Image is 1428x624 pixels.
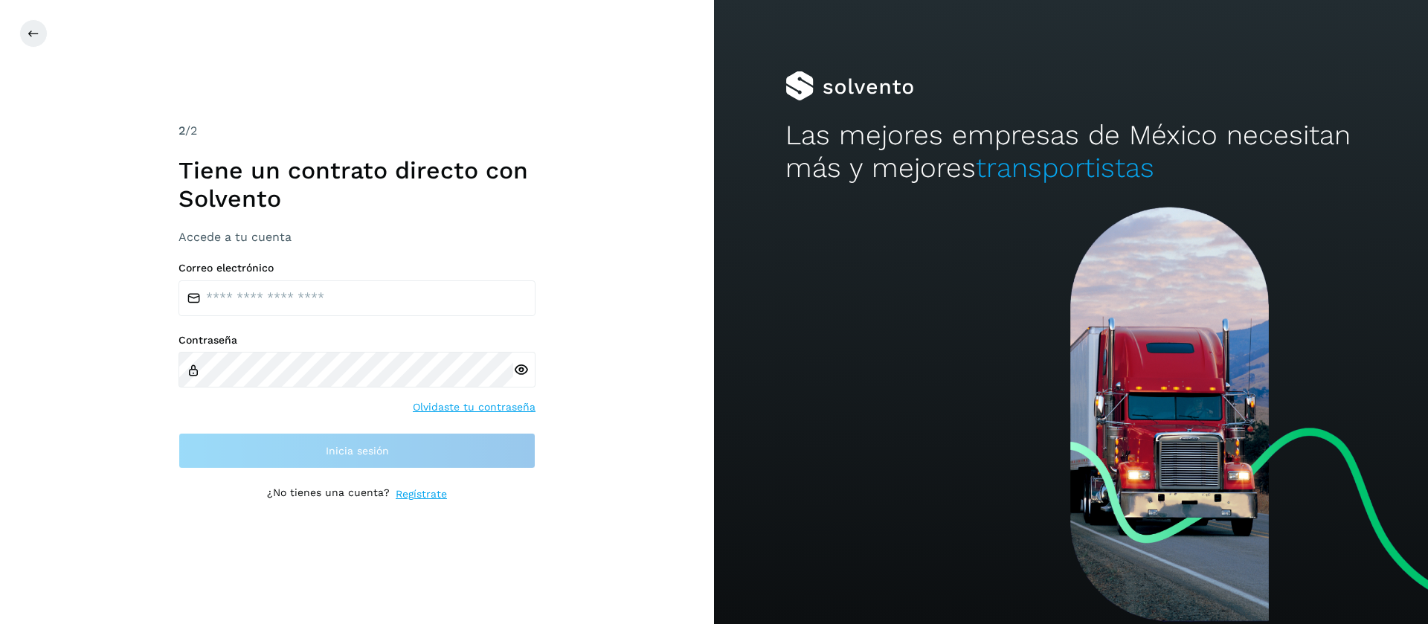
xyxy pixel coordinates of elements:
[178,122,535,140] div: /2
[326,446,389,456] span: Inicia sesión
[178,262,535,274] label: Correo electrónico
[976,152,1154,184] span: transportistas
[267,486,390,502] p: ¿No tienes una cuenta?
[178,230,535,244] h3: Accede a tu cuenta
[396,486,447,502] a: Regístrate
[178,433,535,469] button: Inicia sesión
[178,334,535,347] label: Contraseña
[178,156,535,213] h1: Tiene un contrato directo con Solvento
[785,119,1357,185] h2: Las mejores empresas de México necesitan más y mejores
[178,123,185,138] span: 2
[413,399,535,415] a: Olvidaste tu contraseña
